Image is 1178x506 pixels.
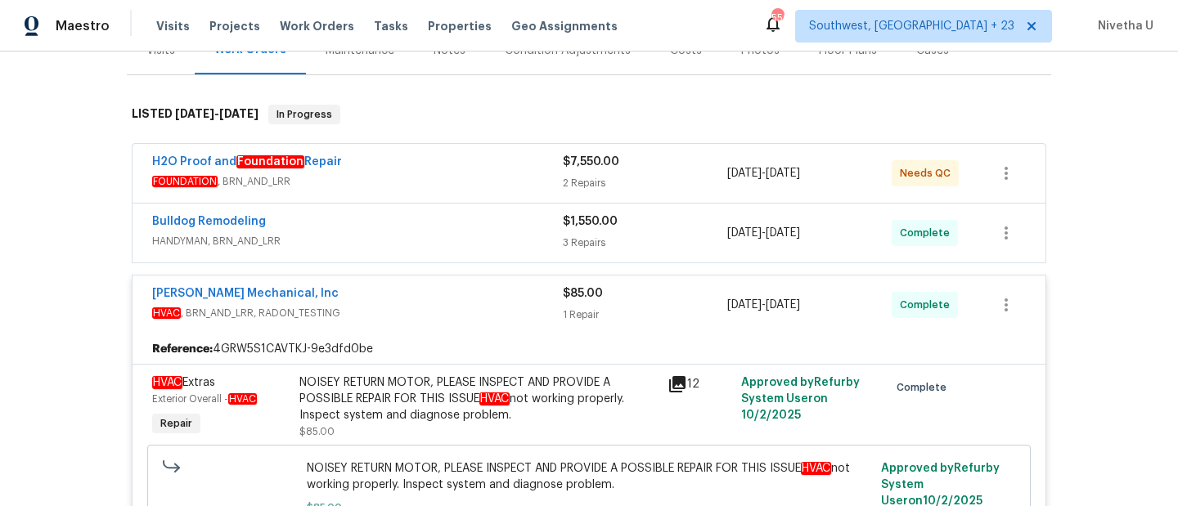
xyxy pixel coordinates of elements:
span: Complete [897,379,953,396]
div: NOISEY RETURN MOTOR, PLEASE INSPECT AND PROVIDE A POSSIBLE REPAIR FOR THIS ISSUE not working prop... [299,374,658,423]
span: Projects [209,18,260,34]
span: , BRN_AND_LRR, RADON_TESTING [152,305,563,321]
div: 556 [771,10,783,26]
div: 2 Repairs [563,175,727,191]
em: Foundation [236,155,304,168]
span: [DATE] [727,299,762,311]
span: NOISEY RETURN MOTOR, PLEASE INSPECT AND PROVIDE A POSSIBLE REPAIR FOR THIS ISSUE not working prop... [307,460,872,493]
span: Maestro [56,18,110,34]
span: HANDYMAN, BRN_AND_LRR [152,233,563,249]
span: [DATE] [727,227,762,239]
span: - [727,225,800,241]
span: [DATE] [175,108,214,119]
span: In Progress [270,106,339,123]
span: Approved by Refurby System User on [741,377,860,421]
span: - [175,108,259,119]
span: Complete [900,225,956,241]
span: , BRN_AND_LRR [152,173,563,190]
span: Complete [900,297,956,313]
a: [PERSON_NAME] Mechanical, Inc [152,288,339,299]
a: Bulldog Remodeling [152,216,266,227]
em: HVAC [152,376,182,389]
b: Reference: [152,341,213,357]
span: Geo Assignments [511,18,618,34]
span: [DATE] [727,168,762,179]
span: Exterior Overall - [152,394,257,404]
div: 12 [668,374,731,394]
em: FOUNDATION [152,176,218,187]
span: $85.00 [299,427,335,437]
a: H2O Proof andFoundationRepair [152,155,342,168]
em: HVAC [152,307,181,319]
em: HVAC [801,462,831,475]
div: 1 Repair [563,307,727,323]
span: Tasks [374,20,408,32]
span: Southwest, [GEOGRAPHIC_DATA] + 23 [809,18,1014,34]
span: $7,550.00 [563,156,619,168]
span: $1,550.00 [563,216,618,227]
em: HVAC [228,393,257,405]
span: [DATE] [766,299,800,311]
span: Nivetha U [1091,18,1153,34]
div: 3 Repairs [563,235,727,251]
div: 4GRW5S1CAVTKJ-9e3dfd0be [133,334,1045,364]
span: Needs QC [900,165,957,181]
span: [DATE] [219,108,259,119]
span: [DATE] [766,227,800,239]
span: $85.00 [563,288,603,299]
span: Work Orders [280,18,354,34]
span: Properties [428,18,492,34]
span: Repair [154,415,199,432]
span: Extras [152,376,215,389]
h6: LISTED [132,105,259,124]
span: - [727,297,800,313]
span: 10/2/2025 [741,410,801,421]
span: [DATE] [766,168,800,179]
span: - [727,165,800,181]
div: LISTED [DATE]-[DATE]In Progress [127,88,1051,141]
em: HVAC [479,392,510,405]
span: Visits [156,18,190,34]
